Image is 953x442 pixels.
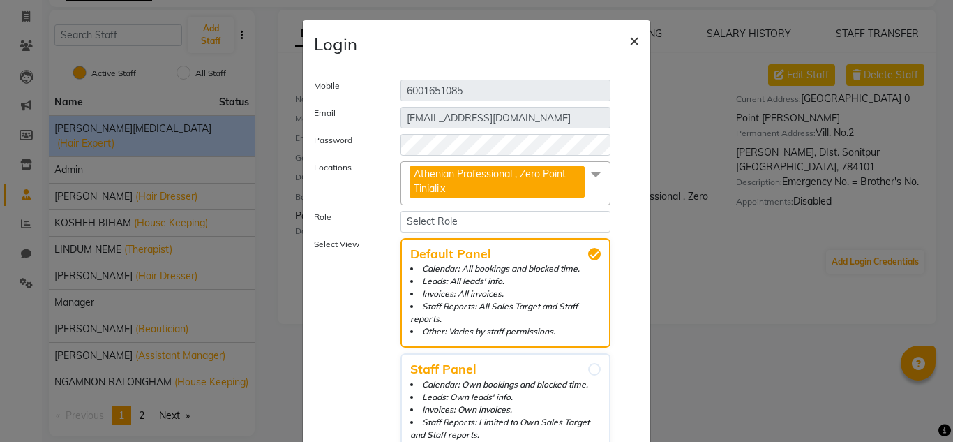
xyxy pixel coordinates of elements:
li: Staff Reports: All Sales Target and Staff reports. [410,300,601,325]
label: Mobile [303,80,390,96]
span: Default Panel [410,248,601,260]
label: Locations [303,161,390,200]
li: Other: Varies by staff permissions. [410,325,601,338]
li: Invoices: Own invoices. [410,404,601,416]
input: Email [400,107,610,128]
input: Mobile [400,80,610,101]
label: Email [303,107,390,123]
input: Staff PanelCalendar: Own bookings and blocked time.Leads: Own leads' info.Invoices: Own invoices.... [588,363,601,376]
h4: Login [314,31,357,57]
li: Invoices: All invoices. [410,288,601,300]
span: Staff Panel [410,363,601,376]
a: x [439,182,445,195]
span: × [629,29,639,50]
li: Calendar: Own bookings and blocked time. [410,378,601,391]
li: Calendar: All bookings and blocked time. [410,263,601,275]
li: Leads: All leads' info. [410,275,601,288]
input: Default PanelCalendar: All bookings and blocked time.Leads: All leads' info.Invoices: All invoice... [588,248,601,260]
span: Athenian Professional , Zero Point Tiniali [414,168,566,195]
button: Close [618,20,650,59]
li: Staff Reports: Limited to Own Sales Target and Staff reports. [410,416,601,441]
li: Leads: Own leads' info. [410,391,601,404]
label: Role [303,211,390,227]
label: Password [303,134,390,150]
